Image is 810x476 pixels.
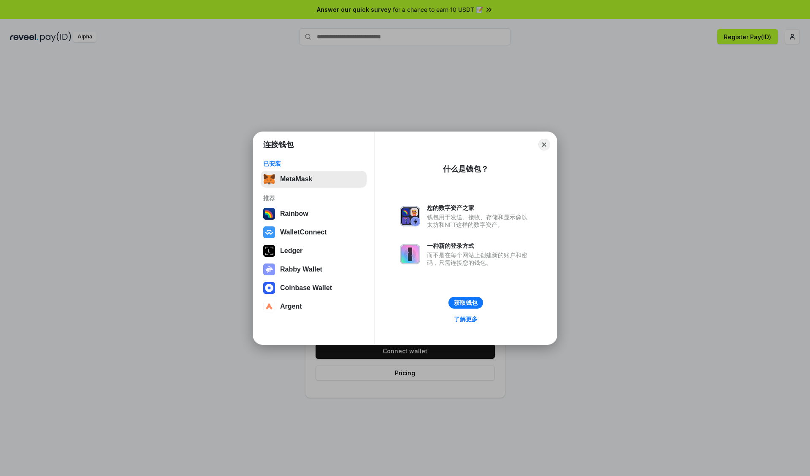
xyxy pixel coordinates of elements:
[261,224,367,241] button: WalletConnect
[263,226,275,238] img: svg+xml,%3Csvg%20width%3D%2228%22%20height%3D%2228%22%20viewBox%3D%220%200%2028%2028%22%20fill%3D...
[454,299,478,307] div: 获取钱包
[263,264,275,275] img: svg+xml,%3Csvg%20xmlns%3D%22http%3A%2F%2Fwww.w3.org%2F2000%2Fsvg%22%20fill%3D%22none%22%20viewBox...
[427,251,532,266] div: 而不是在每个网站上创建新的账户和密码，只需连接您的钱包。
[263,208,275,220] img: svg+xml,%3Csvg%20width%3D%22120%22%20height%3D%22120%22%20viewBox%3D%220%200%20120%20120%22%20fil...
[280,284,332,292] div: Coinbase Wallet
[263,245,275,257] img: svg+xml,%3Csvg%20xmlns%3D%22http%3A%2F%2Fwww.w3.org%2F2000%2Fsvg%22%20width%3D%2228%22%20height%3...
[263,173,275,185] img: svg+xml,%3Csvg%20fill%3D%22none%22%20height%3D%2233%22%20viewBox%3D%220%200%2035%2033%22%20width%...
[261,205,367,222] button: Rainbow
[263,140,294,150] h1: 连接钱包
[280,175,312,183] div: MetaMask
[280,210,308,218] div: Rainbow
[261,242,367,259] button: Ledger
[454,315,478,323] div: 了解更多
[261,261,367,278] button: Rabby Wallet
[443,164,489,174] div: 什么是钱包？
[280,303,302,310] div: Argent
[448,297,483,309] button: 获取钱包
[280,229,327,236] div: WalletConnect
[280,247,302,255] div: Ledger
[263,301,275,312] img: svg+xml,%3Csvg%20width%3D%2228%22%20height%3D%2228%22%20viewBox%3D%220%200%2028%2028%22%20fill%3D...
[427,204,532,212] div: 您的数字资产之家
[263,282,275,294] img: svg+xml,%3Csvg%20width%3D%2228%22%20height%3D%2228%22%20viewBox%3D%220%200%2028%2028%22%20fill%3D...
[263,194,364,202] div: 推荐
[261,280,367,296] button: Coinbase Wallet
[449,314,483,325] a: 了解更多
[280,266,322,273] div: Rabby Wallet
[427,242,532,250] div: 一种新的登录方式
[400,244,420,264] img: svg+xml,%3Csvg%20xmlns%3D%22http%3A%2F%2Fwww.w3.org%2F2000%2Fsvg%22%20fill%3D%22none%22%20viewBox...
[261,171,367,188] button: MetaMask
[427,213,532,229] div: 钱包用于发送、接收、存储和显示像以太坊和NFT这样的数字资产。
[263,160,364,167] div: 已安装
[400,206,420,226] img: svg+xml,%3Csvg%20xmlns%3D%22http%3A%2F%2Fwww.w3.org%2F2000%2Fsvg%22%20fill%3D%22none%22%20viewBox...
[538,139,550,151] button: Close
[261,298,367,315] button: Argent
